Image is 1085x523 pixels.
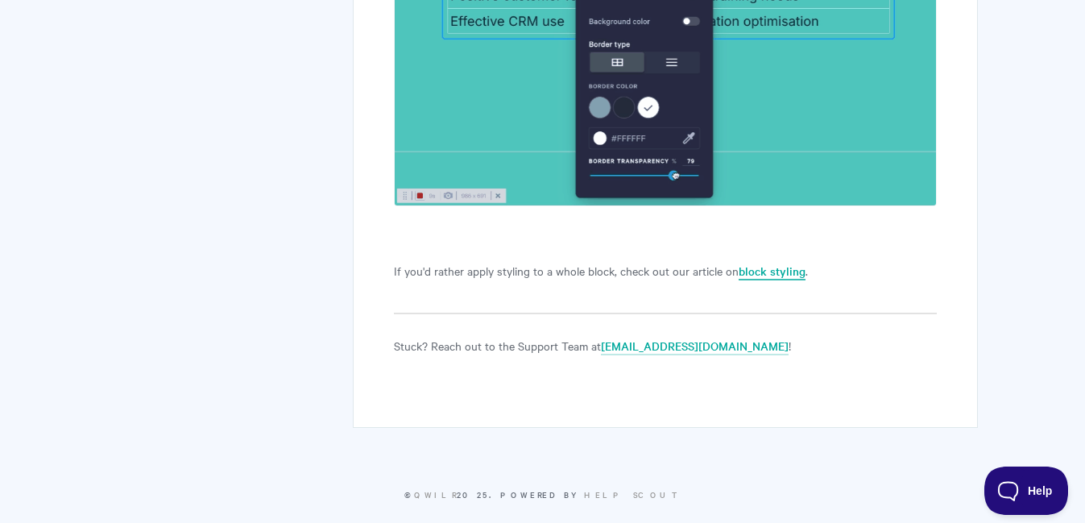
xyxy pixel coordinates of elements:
iframe: Toggle Customer Support [984,467,1069,515]
p: If you'd rather apply styling to a whole block, check out our article on . [394,261,936,280]
a: block styling [739,263,805,280]
p: Stuck? Reach out to the Support Team at ! [394,336,936,355]
a: [EMAIL_ADDRESS][DOMAIN_NAME] [601,338,789,355]
a: Qwilr [414,488,457,500]
span: Powered by [500,488,681,500]
a: Help Scout [584,488,681,500]
p: © 2025. [108,488,978,502]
